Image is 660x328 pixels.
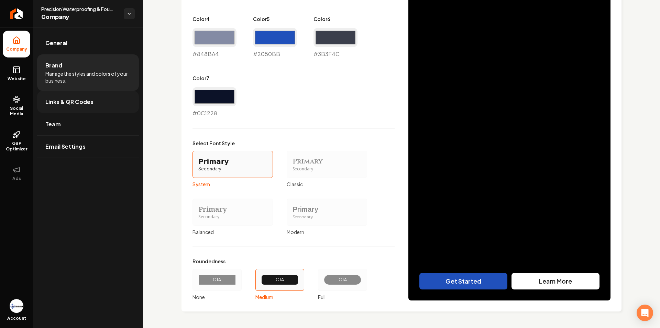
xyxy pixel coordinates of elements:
div: #2050BB [253,28,297,58]
span: Website [5,76,29,82]
label: Select Font Style [192,140,367,147]
span: Email Settings [45,142,86,151]
div: Classic [287,181,367,188]
a: Social Media [3,90,30,122]
div: System [192,181,273,188]
div: Primary [293,157,361,166]
label: Roundedness [192,258,367,265]
span: Team [45,120,61,128]
a: Team [37,113,139,135]
span: Manage the styles and colors of your business. [45,70,131,84]
a: General [37,32,139,54]
span: Company [3,46,30,52]
div: Primary [198,204,267,214]
div: Secondary [198,214,267,220]
a: Website [3,60,30,87]
div: Modern [287,229,367,235]
div: Primary [293,204,361,214]
span: Company [41,12,118,22]
button: Ads [3,160,30,187]
img: Precision Waterproofing & Foundation Repair [10,299,23,313]
span: GBP Optimizer [3,141,30,152]
div: Open Intercom Messenger [637,305,653,321]
a: Links & QR Codes [37,91,139,113]
a: Email Settings [37,136,139,158]
div: #848BA4 [192,28,236,58]
span: Social Media [3,106,30,117]
span: Precision Waterproofing & Foundation Repair [41,6,118,12]
div: Medium [255,294,305,300]
span: Ads [10,176,24,181]
button: Open user button [10,299,23,313]
div: Secondary [293,214,361,220]
label: Color 5 [253,15,297,22]
span: Brand [45,61,62,70]
div: #0C1228 [192,87,236,117]
div: Full [318,294,367,300]
div: None [192,294,242,300]
span: Links & QR Codes [45,98,93,106]
div: Balanced [192,229,273,235]
div: CTA [330,277,355,283]
div: Secondary [293,166,361,172]
span: Account [7,316,26,321]
div: CTA [204,277,230,283]
img: Rebolt Logo [10,8,23,19]
label: Color 7 [192,75,236,82]
div: Secondary [198,166,267,172]
div: Primary [198,157,267,166]
a: GBP Optimizer [3,125,30,157]
label: Color 6 [313,15,357,22]
div: CTA [267,277,293,283]
label: Color 4 [192,15,236,22]
div: #3B3F4C [313,28,357,58]
span: General [45,39,67,47]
